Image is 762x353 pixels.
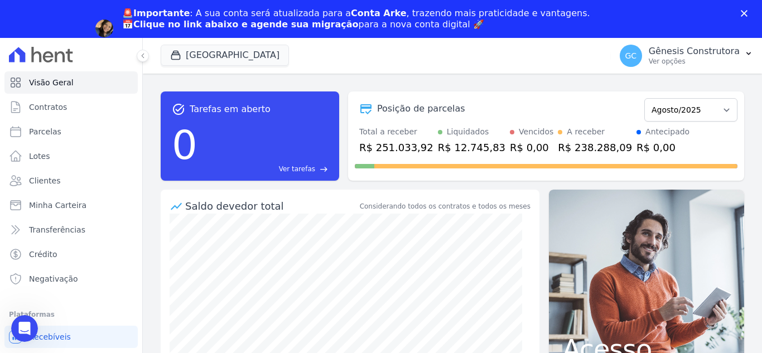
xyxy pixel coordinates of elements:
[360,201,530,211] div: Considerando todos os contratos e todos os meses
[519,126,553,138] div: Vencidos
[447,126,489,138] div: Liquidados
[172,116,197,174] div: 0
[4,71,138,94] a: Visão Geral
[4,219,138,241] a: Transferências
[11,315,38,342] iframe: Intercom live chat
[29,77,74,88] span: Visão Geral
[4,120,138,143] a: Parcelas
[95,20,113,37] img: Profile image for Adriane
[4,326,138,348] a: Recebíveis
[279,164,315,174] span: Ver tarefas
[185,199,358,214] div: Saldo devedor total
[122,8,190,18] b: 🚨Importante
[4,170,138,192] a: Clientes
[351,8,406,18] b: Conta Arke
[359,140,433,155] div: R$ 251.033,92
[649,57,740,66] p: Ver opções
[190,103,271,116] span: Tarefas em aberto
[29,175,60,186] span: Clientes
[438,140,505,155] div: R$ 12.745,83
[29,126,61,137] span: Parcelas
[122,37,214,49] a: Agendar migração
[202,164,328,174] a: Ver tarefas east
[29,273,78,284] span: Negativação
[320,165,328,173] span: east
[29,224,85,235] span: Transferências
[4,96,138,118] a: Contratos
[558,140,632,155] div: R$ 238.288,09
[645,126,689,138] div: Antecipado
[122,8,590,30] div: : A sua conta será atualizada para a , trazendo mais praticidade e vantagens. 📅 para a nova conta...
[377,102,465,115] div: Posição de parcelas
[161,45,289,66] button: [GEOGRAPHIC_DATA]
[567,126,605,138] div: A receber
[611,40,762,71] button: GC Gênesis Construtora Ver opções
[29,151,50,162] span: Lotes
[636,140,689,155] div: R$ 0,00
[4,268,138,290] a: Negativação
[625,52,636,60] span: GC
[29,331,71,342] span: Recebíveis
[29,101,67,113] span: Contratos
[4,145,138,167] a: Lotes
[9,308,133,321] div: Plataformas
[359,126,433,138] div: Total a receber
[510,140,553,155] div: R$ 0,00
[741,10,752,17] div: Fechar
[4,194,138,216] a: Minha Carteira
[649,46,740,57] p: Gênesis Construtora
[29,200,86,211] span: Minha Carteira
[4,243,138,265] a: Crédito
[133,19,359,30] b: Clique no link abaixo e agende sua migração
[29,249,57,260] span: Crédito
[172,103,185,116] span: task_alt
